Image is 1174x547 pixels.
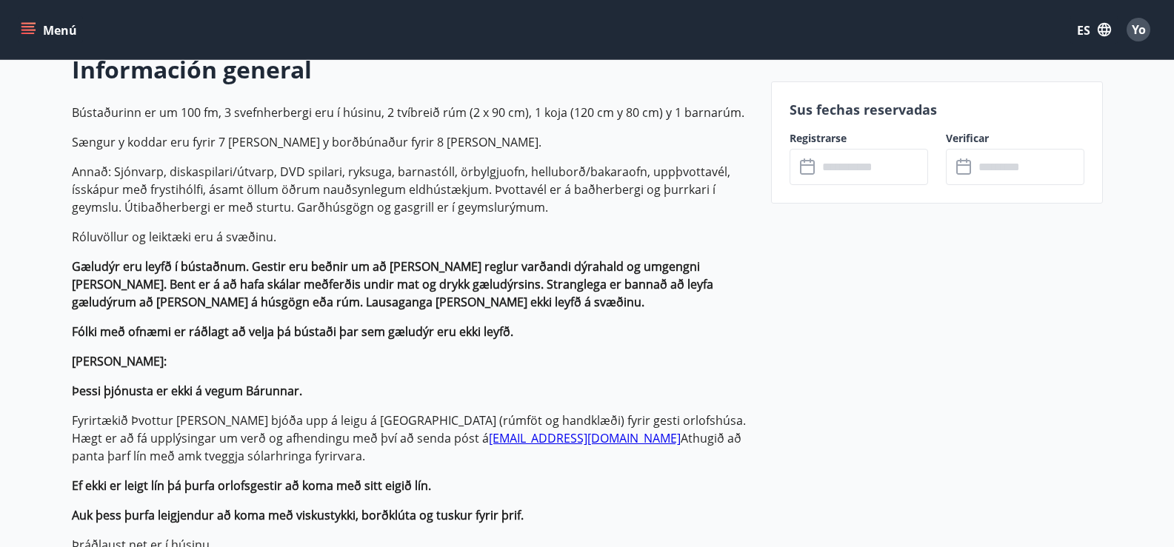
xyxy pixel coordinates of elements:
font: Verificar [946,131,989,145]
font: Menú [43,22,77,38]
font: Þessi þjónusta er ekki á vegum Bárunnar. [72,383,302,399]
a: [EMAIL_ADDRESS][DOMAIN_NAME] [489,430,681,446]
font: Registrarse [790,131,847,145]
button: ES [1070,16,1118,44]
font: ES [1077,22,1090,38]
font: Información general [72,53,312,85]
font: Auk þess þurfa leigjendur að koma með viskustykki, borðklúta og tuskur fyrir þrif. [72,507,524,523]
font: Gæludýr eru leyfð í bústaðnum. Gestir eru beðnir um að [PERSON_NAME] reglur varðandi dýrahald og ... [72,258,713,310]
button: menú [18,16,83,43]
font: Yo [1132,21,1146,38]
font: [PERSON_NAME]: [72,353,167,369]
font: Sus fechas reservadas [790,101,937,118]
font: Sængur y koddar eru fyrir 7 [PERSON_NAME] y borðbúnaður fyrir 8 [PERSON_NAME]. [72,134,541,150]
font: Bústaðurinn er um 100 fm, 3 svefnherbergi eru í húsinu, 2 tvíbreið rúm (2 x 90 cm), 1 koja (120 c... [72,104,744,121]
font: Fyrirtækið Þvottur [PERSON_NAME] bjóða upp á leigu á [GEOGRAPHIC_DATA] (rúmföt og handklæði) fyri... [72,412,746,446]
font: Annað: Sjónvarp, diskaspilari/útvarp, DVD spilari, ryksuga, barnastóll, örbylgjuofn, helluborð/ba... [72,164,730,215]
font: Róluvöllur og leiktæki eru á svæðinu. [72,229,276,245]
font: Fólki með ofnæmi er ráðlagt að velja þá bústaði þar sem gæludýr eru ekki leyfð. [72,323,513,340]
font: Ef ekki er leigt lín þá þurfa orlofsgestir að koma með sitt eigið lín. [72,477,431,494]
button: Yo [1121,12,1156,47]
